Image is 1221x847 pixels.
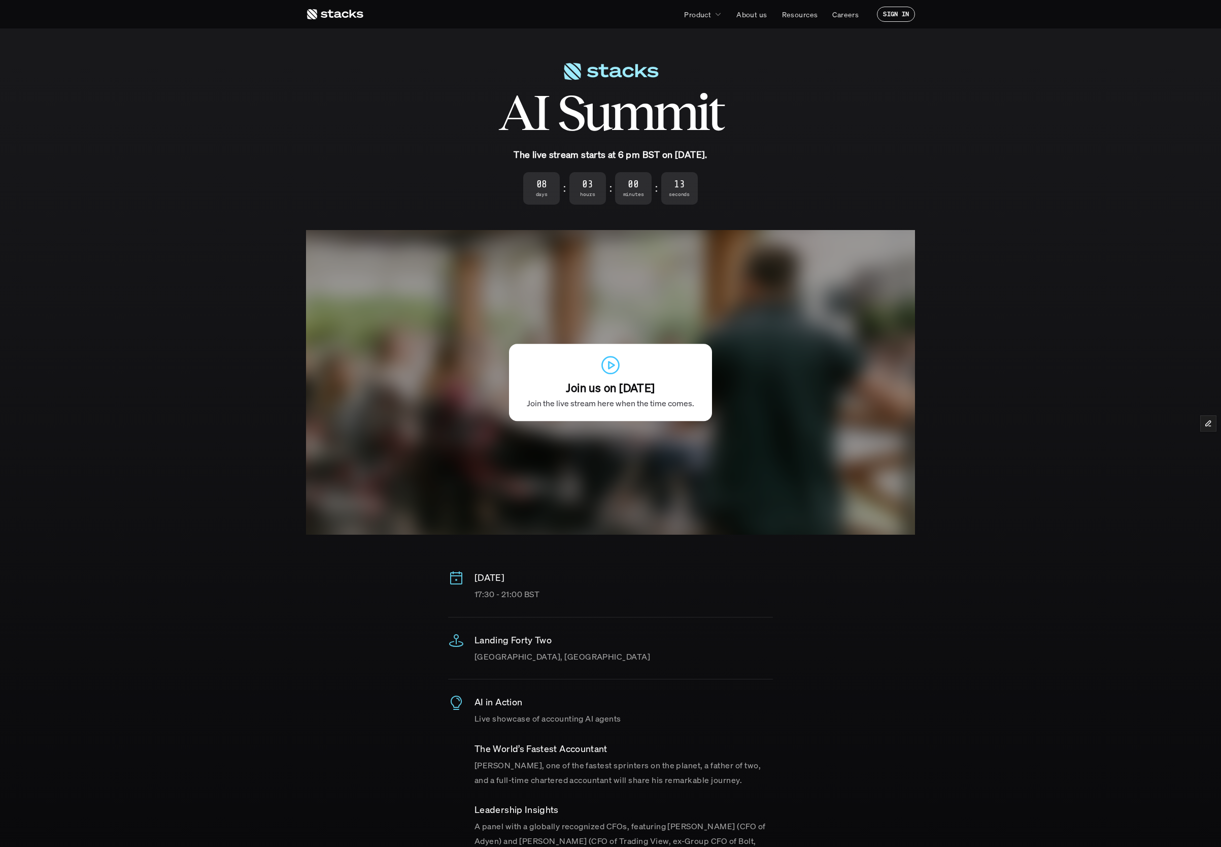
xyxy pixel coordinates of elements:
[661,179,698,189] span: 13
[832,9,859,20] p: Careers
[615,179,652,189] span: 00
[474,758,773,788] p: [PERSON_NAME], one of the fastest sprinters on the planet, a father of two, and a full-time chart...
[523,179,560,189] span: 08
[474,587,773,602] p: 17:30 - 21:00 BST
[736,9,767,20] p: About us
[523,191,560,198] span: Days
[654,182,659,194] strong: :
[883,11,909,18] p: SIGN IN
[474,649,773,664] p: [GEOGRAPHIC_DATA], [GEOGRAPHIC_DATA]
[474,570,773,585] p: [DATE]
[661,191,698,198] span: Seconds
[519,396,702,411] p: Join the live stream here when the time comes.
[474,741,773,756] p: ​The World’s Fastest Accountant
[514,148,707,160] strong: The live stream starts at 6 pm BST on [DATE].
[566,380,655,395] strong: Join us on [DATE]
[1201,416,1216,431] button: Edit Framer Content
[474,695,773,709] p: AI in Action
[569,191,606,198] span: Hours
[474,802,773,817] p: ​Leadership Insights
[569,179,606,189] span: 03
[498,89,723,135] h1: AI Summit
[474,633,773,647] p: Landing Forty Two
[826,5,865,23] a: Careers
[474,711,773,726] p: Live showcase of accounting AI agents
[776,5,824,23] a: Resources
[615,191,652,198] span: Minutes
[877,7,915,22] a: SIGN IN
[782,9,818,20] p: Resources
[684,9,711,20] p: Product
[562,182,567,194] strong: :
[608,182,613,194] strong: :
[730,5,773,23] a: About us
